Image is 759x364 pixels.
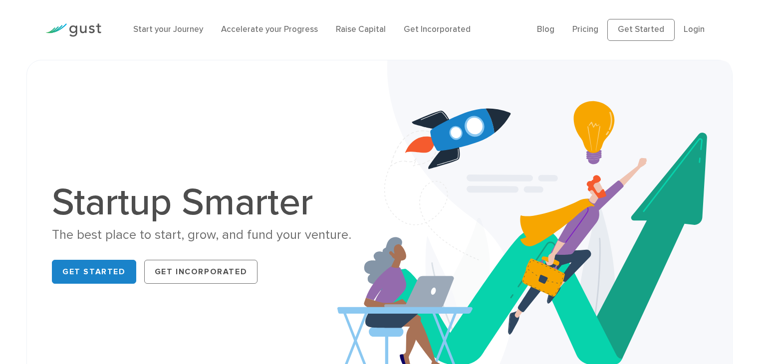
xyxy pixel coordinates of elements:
div: The best place to start, grow, and fund your venture. [52,226,372,244]
a: Get Started [607,19,675,41]
a: Get Incorporated [144,260,258,284]
a: Start your Journey [133,24,203,34]
a: Blog [537,24,554,34]
a: Get Started [52,260,136,284]
a: Get Incorporated [404,24,471,34]
a: Raise Capital [336,24,386,34]
a: Accelerate your Progress [221,24,318,34]
h1: Startup Smarter [52,183,372,221]
a: Login [684,24,705,34]
a: Pricing [572,24,598,34]
img: Gust Logo [45,23,101,37]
